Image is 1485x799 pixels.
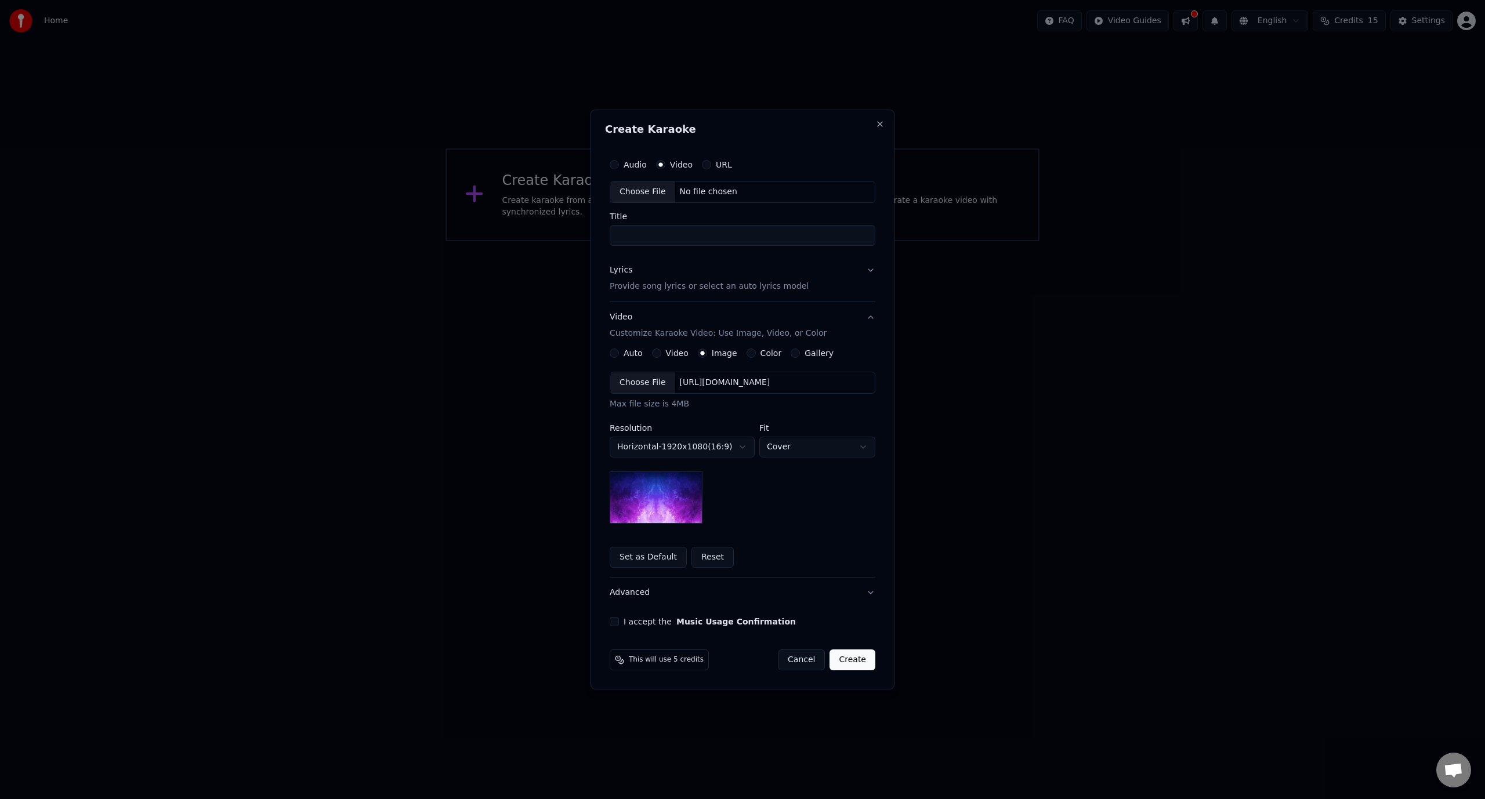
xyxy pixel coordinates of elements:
[610,372,675,393] div: Choose File
[610,398,875,410] div: Max file size is 4MB
[624,161,647,169] label: Audio
[676,618,796,626] button: I accept the
[610,264,632,276] div: Lyrics
[605,124,880,135] h2: Create Karaoke
[610,424,755,432] label: Resolution
[629,655,704,664] span: This will use 5 credits
[610,302,875,348] button: VideoCustomize Karaoke Video: Use Image, Video, or Color
[830,649,875,670] button: Create
[610,547,687,568] button: Set as Default
[610,255,875,302] button: LyricsProvide song lyrics or select an auto lyrics model
[610,578,875,608] button: Advanced
[624,618,796,626] label: I accept the
[670,161,693,169] label: Video
[691,547,734,568] button: Reset
[610,348,875,577] div: VideoCustomize Karaoke Video: Use Image, Video, or Color
[712,349,737,357] label: Image
[759,424,875,432] label: Fit
[610,181,675,202] div: Choose File
[778,649,825,670] button: Cancel
[610,311,827,339] div: Video
[610,281,809,292] p: Provide song lyrics or select an auto lyrics model
[716,161,732,169] label: URL
[675,377,775,388] div: [URL][DOMAIN_NAME]
[666,349,689,357] label: Video
[760,349,782,357] label: Color
[675,186,742,198] div: No file chosen
[805,349,834,357] label: Gallery
[610,328,827,339] p: Customize Karaoke Video: Use Image, Video, or Color
[624,349,643,357] label: Auto
[610,212,875,220] label: Title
